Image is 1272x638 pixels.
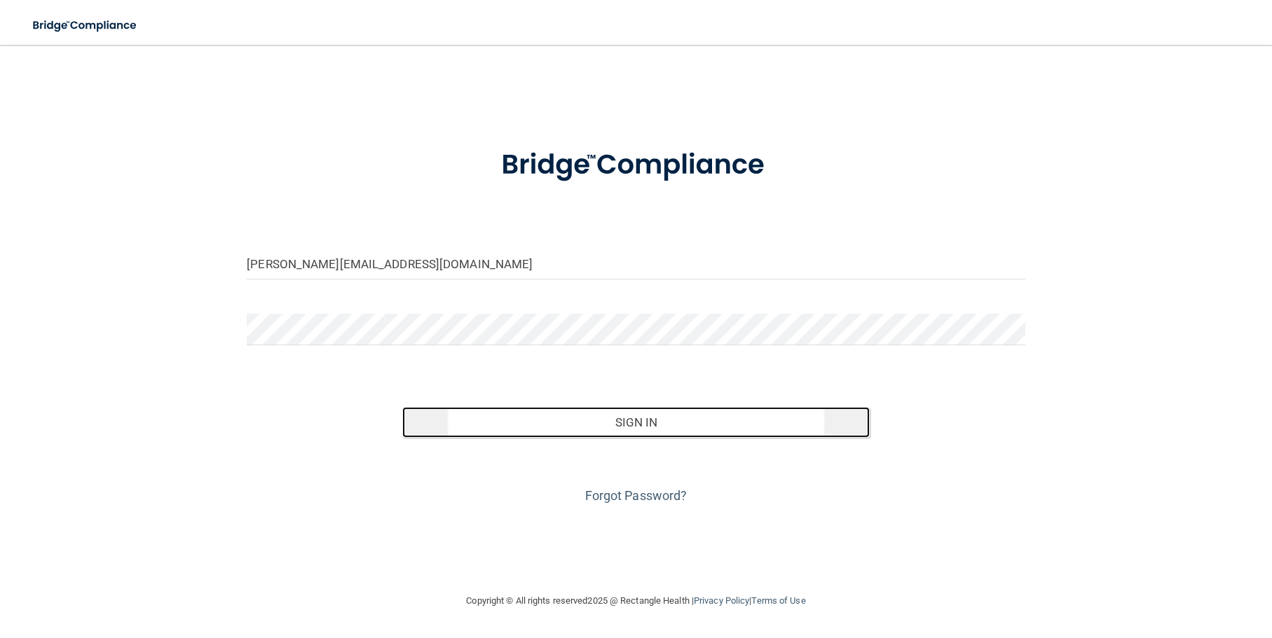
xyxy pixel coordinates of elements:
input: Email [247,248,1025,279]
a: Terms of Use [751,595,805,606]
div: Copyright © All rights reserved 2025 @ Rectangle Health | | [381,578,892,623]
img: bridge_compliance_login_screen.278c3ca4.svg [472,129,799,202]
a: Forgot Password? [585,488,688,503]
a: Privacy Policy [694,595,749,606]
button: Sign In [402,407,869,438]
img: bridge_compliance_login_screen.278c3ca4.svg [21,11,150,40]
